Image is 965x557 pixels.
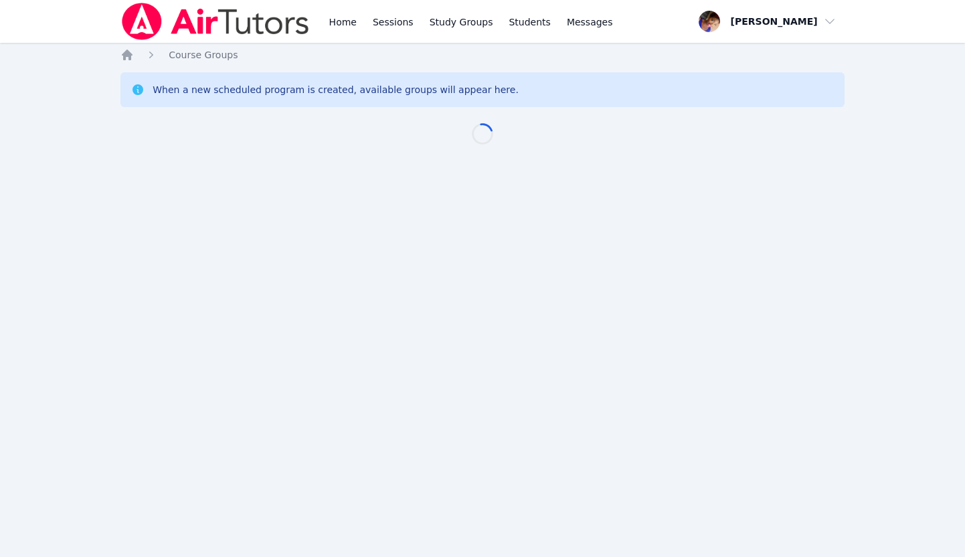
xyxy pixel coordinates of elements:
span: Course Groups [169,50,238,60]
a: Course Groups [169,48,238,62]
div: When a new scheduled program is created, available groups will appear here. [153,83,519,96]
nav: Breadcrumb [120,48,845,62]
span: Messages [567,15,613,29]
img: Air Tutors [120,3,310,40]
